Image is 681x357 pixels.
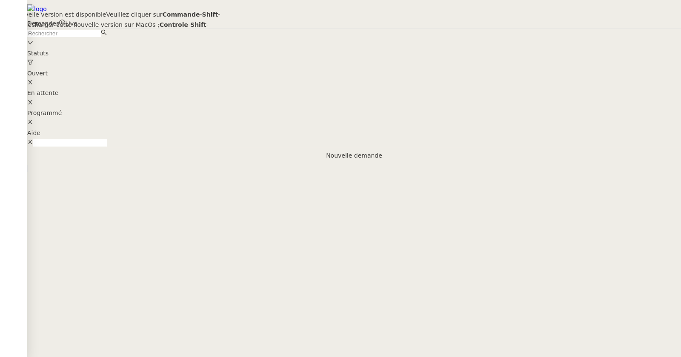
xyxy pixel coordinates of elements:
[27,128,681,146] nz-select-item: Aide
[27,108,681,118] div: Programmé
[27,69,681,86] nz-select-item: Ouvert
[27,39,681,69] div: Statuts
[27,69,681,78] div: Ouvert
[326,151,382,161] a: Nouvelle demande
[27,108,681,126] nz-select-item: Programmé
[27,88,681,98] div: En attente
[27,128,681,138] div: Aide
[27,88,681,106] nz-select-item: En attente
[27,30,101,37] input: Rechercher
